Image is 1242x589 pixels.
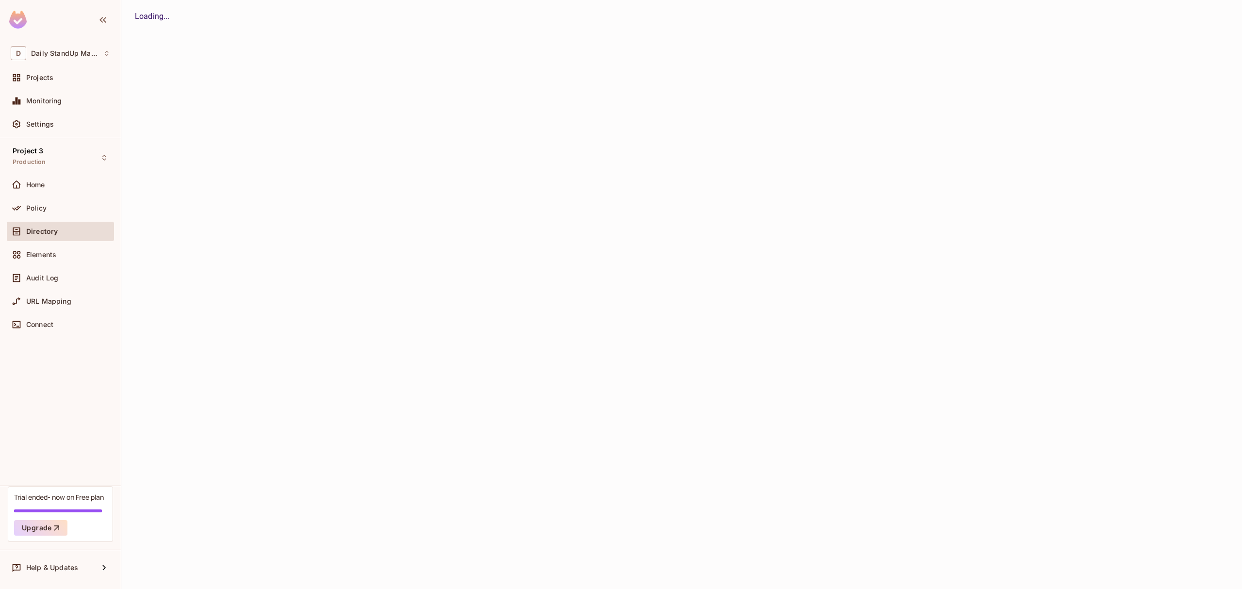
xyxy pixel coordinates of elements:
span: Policy [26,204,47,212]
span: Settings [26,120,54,128]
span: Workspace: Daily StandUp Manager [31,49,98,57]
button: Upgrade [14,520,67,536]
img: SReyMgAAAABJRU5ErkJggg== [9,11,27,29]
span: Home [26,181,45,189]
span: Projects [26,74,53,82]
span: Audit Log [26,274,58,282]
span: Directory [26,228,58,235]
div: Trial ended- now on Free plan [14,492,104,502]
span: Monitoring [26,97,62,105]
span: URL Mapping [26,297,71,305]
span: Project 3 [13,147,43,155]
span: Connect [26,321,53,328]
span: D [11,46,26,60]
span: Elements [26,251,56,259]
span: Production [13,158,46,166]
div: Loading... [135,11,1228,22]
span: Help & Updates [26,564,78,572]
